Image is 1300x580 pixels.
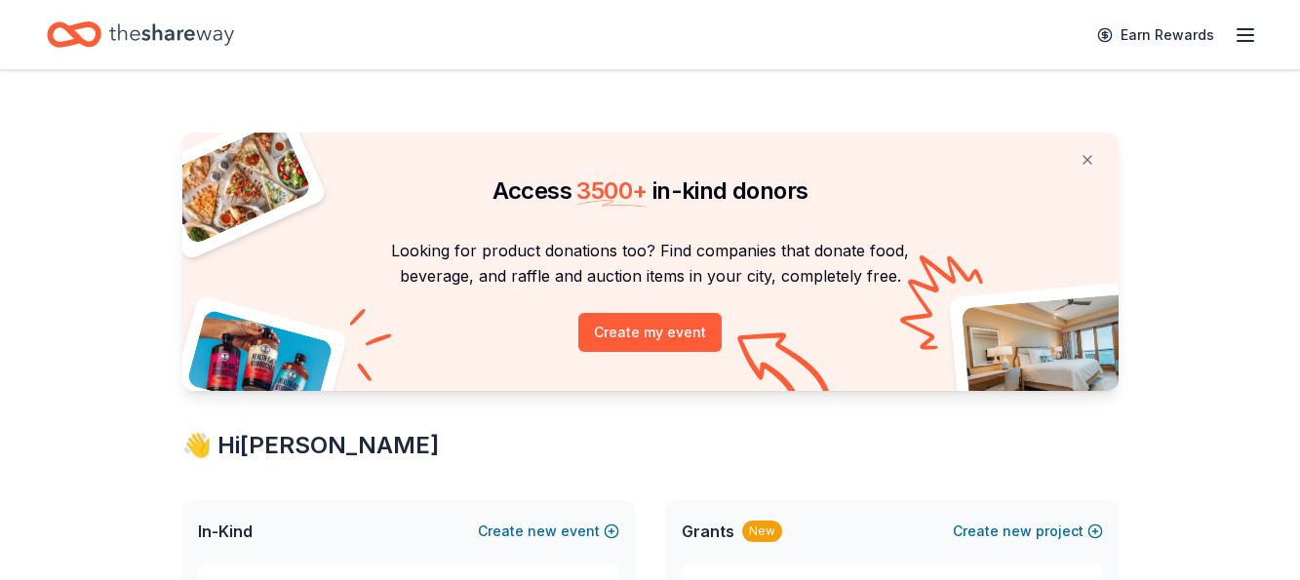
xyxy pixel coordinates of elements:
span: Access in-kind donors [492,176,808,205]
div: 👋 Hi [PERSON_NAME] [182,430,1119,461]
a: Earn Rewards [1085,18,1226,53]
span: 3500 + [576,176,647,205]
p: Looking for product donations too? Find companies that donate food, beverage, and raffle and auct... [206,238,1095,290]
span: new [1003,520,1032,543]
button: Createnewproject [953,520,1103,543]
img: Pizza [160,121,312,246]
div: New [742,521,782,542]
a: Home [47,12,234,58]
span: In-Kind [198,520,253,543]
button: Createnewevent [478,520,619,543]
span: Grants [682,520,734,543]
span: new [528,520,557,543]
img: Curvy arrow [737,332,835,406]
button: Create my event [578,313,722,352]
